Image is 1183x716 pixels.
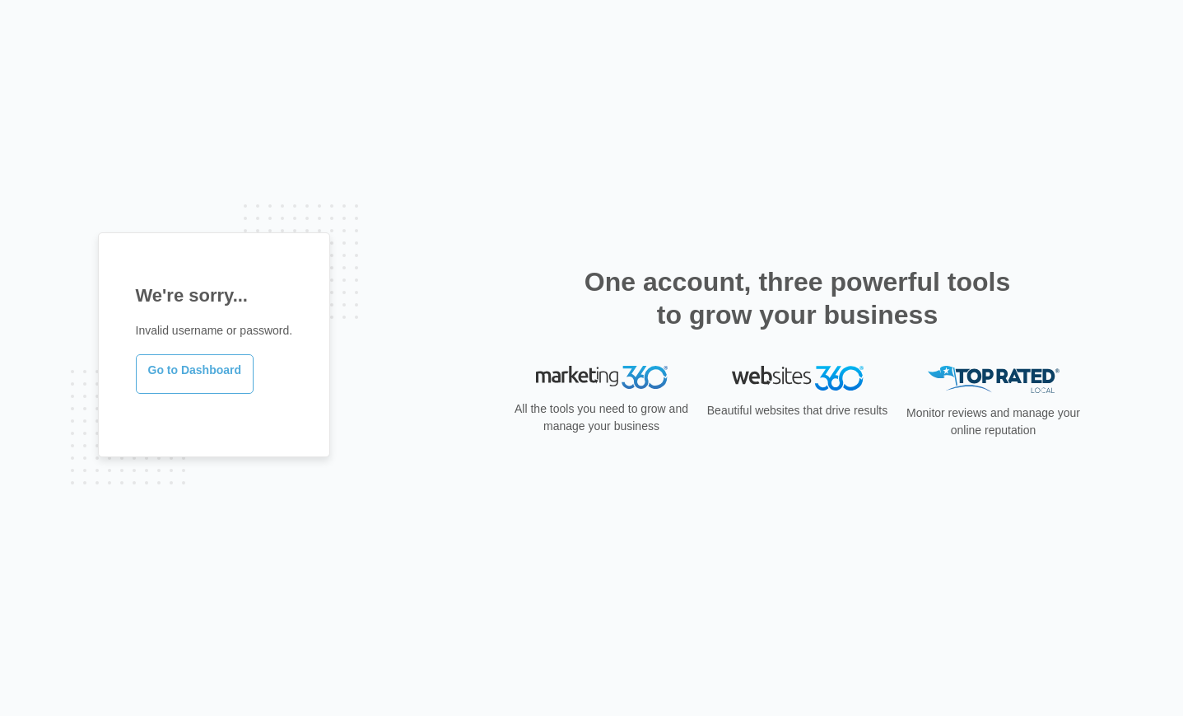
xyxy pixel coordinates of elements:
[136,322,293,339] p: Invalid username or password.
[732,366,864,390] img: Websites 360
[580,265,1016,331] h2: One account, three powerful tools to grow your business
[510,400,694,435] p: All the tools you need to grow and manage your business
[928,366,1060,393] img: Top Rated Local
[536,366,668,389] img: Marketing 360
[901,405,1086,439] p: Monitor reviews and manage your online reputation
[706,402,890,419] p: Beautiful websites that drive results
[136,282,293,309] h1: We're sorry...
[136,354,254,394] a: Go to Dashboard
